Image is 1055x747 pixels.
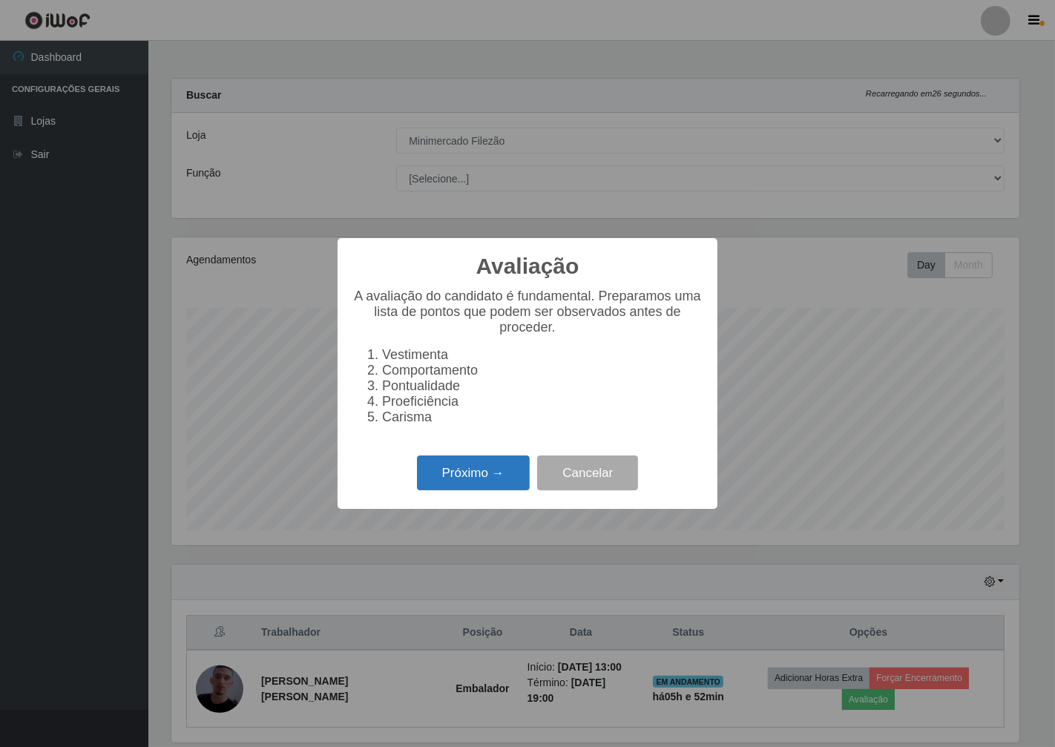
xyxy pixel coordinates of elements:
[352,289,703,335] p: A avaliação do candidato é fundamental. Preparamos uma lista de pontos que podem ser observados a...
[476,253,579,280] h2: Avaliação
[382,394,703,409] li: Proeficiência
[382,347,703,363] li: Vestimenta
[537,455,638,490] button: Cancelar
[382,378,703,394] li: Pontualidade
[417,455,530,490] button: Próximo →
[382,409,703,425] li: Carisma
[382,363,703,378] li: Comportamento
